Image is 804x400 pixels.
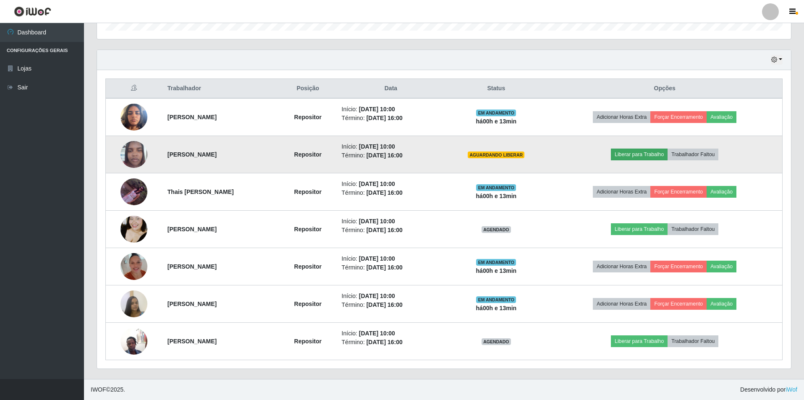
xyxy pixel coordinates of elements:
th: Posição [279,79,337,99]
time: [DATE] 16:00 [367,264,403,271]
li: Término: [342,114,440,123]
button: Forçar Encerramento [650,186,707,198]
strong: há 00 h e 13 min [476,267,517,274]
strong: [PERSON_NAME] [168,301,217,307]
time: [DATE] 16:00 [367,189,403,196]
time: [DATE] 10:00 [359,143,395,150]
strong: Repositor [294,151,322,158]
strong: há 00 h e 13 min [476,305,517,311]
button: Adicionar Horas Extra [593,261,650,272]
img: 1756514271456.jpeg [120,286,147,322]
strong: há 00 h e 13 min [476,193,517,199]
span: Desenvolvido por [740,385,797,394]
img: CoreUI Logo [14,6,51,17]
strong: [PERSON_NAME] [168,114,217,120]
img: 1745426422058.jpeg [120,99,147,135]
time: [DATE] 10:00 [359,330,395,337]
li: Início: [342,292,440,301]
strong: há 00 h e 13 min [476,118,517,125]
li: Início: [342,254,440,263]
time: [DATE] 16:00 [367,339,403,345]
span: EM ANDAMENTO [476,259,516,266]
button: Adicionar Horas Extra [593,111,650,123]
time: [DATE] 16:00 [367,115,403,121]
button: Liberar para Trabalho [611,223,668,235]
button: Adicionar Horas Extra [593,298,650,310]
th: Data [337,79,445,99]
th: Status [445,79,547,99]
time: [DATE] 10:00 [359,218,395,225]
time: [DATE] 10:00 [359,180,395,187]
img: 1755014166350.jpeg [120,205,147,253]
span: EM ANDAMENTO [476,296,516,303]
strong: [PERSON_NAME] [168,226,217,233]
button: Avaliação [707,261,736,272]
strong: Repositor [294,338,322,345]
strong: Thais [PERSON_NAME] [168,188,234,195]
li: Término: [342,188,440,197]
button: Forçar Encerramento [650,111,707,123]
span: AGENDADO [482,338,511,345]
time: [DATE] 10:00 [359,293,395,299]
li: Início: [342,105,440,114]
img: 1755553996124.jpeg [120,243,147,290]
strong: Repositor [294,263,322,270]
li: Início: [342,217,440,226]
strong: Repositor [294,114,322,120]
th: Trabalhador [162,79,279,99]
button: Avaliação [707,186,736,198]
li: Término: [342,226,440,235]
time: [DATE] 16:00 [367,227,403,233]
strong: Repositor [294,226,322,233]
time: [DATE] 16:00 [367,152,403,159]
strong: Repositor [294,301,322,307]
li: Início: [342,142,440,151]
button: Trabalhador Faltou [668,223,718,235]
img: 1750014841176.jpeg [120,136,147,172]
th: Opções [547,79,782,99]
li: Término: [342,151,440,160]
time: [DATE] 16:00 [367,301,403,308]
span: © 2025 . [91,385,125,394]
button: Liberar para Trabalho [611,335,668,347]
span: AGENDADO [482,226,511,233]
button: Trabalhador Faltou [668,335,718,347]
span: IWOF [91,386,106,393]
img: 1751660689002.jpeg [120,178,147,205]
button: Liberar para Trabalho [611,149,668,160]
img: 1756672317215.jpeg [120,323,147,359]
button: Trabalhador Faltou [668,149,718,160]
li: Início: [342,180,440,188]
button: Avaliação [707,298,736,310]
span: EM ANDAMENTO [476,110,516,116]
li: Término: [342,301,440,309]
span: AGUARDANDO LIBERAR [468,152,524,158]
strong: Repositor [294,188,322,195]
strong: [PERSON_NAME] [168,338,217,345]
a: iWof [786,386,797,393]
li: Término: [342,263,440,272]
button: Adicionar Horas Extra [593,186,650,198]
button: Forçar Encerramento [650,261,707,272]
button: Forçar Encerramento [650,298,707,310]
li: Término: [342,338,440,347]
strong: [PERSON_NAME] [168,151,217,158]
button: Avaliação [707,111,736,123]
strong: [PERSON_NAME] [168,263,217,270]
li: Início: [342,329,440,338]
time: [DATE] 10:00 [359,255,395,262]
span: EM ANDAMENTO [476,184,516,191]
time: [DATE] 10:00 [359,106,395,112]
